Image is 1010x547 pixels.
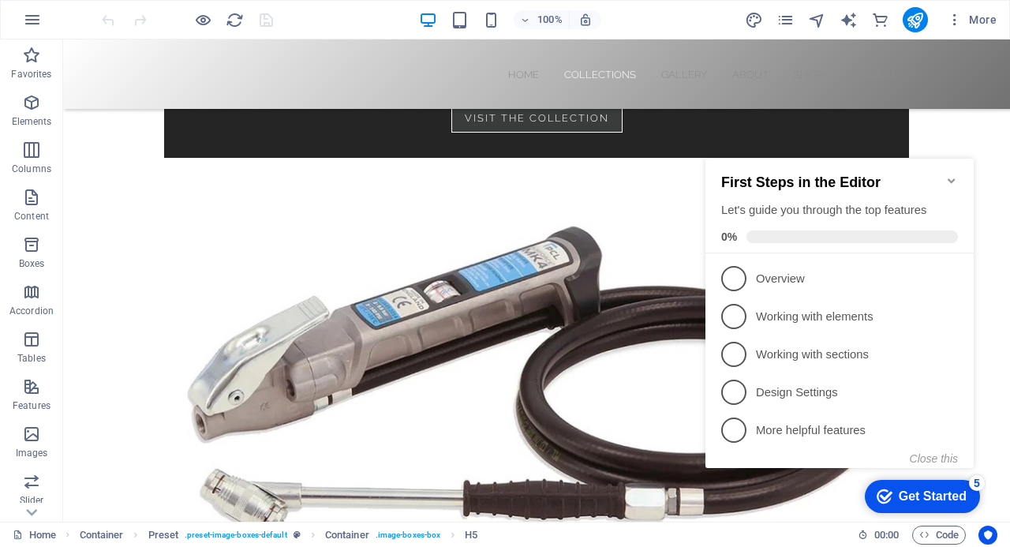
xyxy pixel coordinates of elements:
p: More helpful features [57,286,246,302]
p: Images [16,447,48,459]
button: publish [903,7,928,32]
p: Overview [57,134,246,151]
li: Design Settings [6,237,275,275]
i: AI Writer [840,11,858,29]
button: text_generator [840,10,858,29]
button: Code [912,526,966,545]
p: Tables [17,352,46,365]
p: Slider [20,494,44,507]
i: Commerce [871,11,889,29]
i: This element is a customizable preset [294,530,301,539]
p: Features [13,399,50,412]
h6: 100% [537,10,563,29]
li: Working with sections [6,199,275,237]
p: Content [14,210,49,223]
i: Navigator [808,11,826,29]
button: More [941,7,1003,32]
i: Reload page [226,11,244,29]
p: Working with elements [57,172,246,189]
span: Code [919,526,959,545]
span: 0% [22,94,47,107]
p: Boxes [19,257,45,270]
span: . image-boxes-box [376,526,441,545]
li: Overview [6,123,275,161]
nav: breadcrumb [80,526,478,545]
h2: First Steps in the Editor [22,38,259,54]
span: Click to select. Double-click to edit [325,526,369,545]
span: Click to select. Double-click to edit [465,526,477,545]
button: navigator [808,10,827,29]
p: Columns [12,163,51,175]
span: . preset-image-boxes-default [185,526,287,545]
div: 5 [270,339,286,354]
li: Working with elements [6,161,275,199]
button: pages [776,10,795,29]
span: More [947,12,997,28]
li: More helpful features [6,275,275,313]
div: Get Started [200,353,267,367]
div: Minimize checklist [246,38,259,51]
h6: Session time [858,526,900,545]
button: Usercentrics [978,526,997,545]
button: reload [225,10,244,29]
p: Working with sections [57,210,246,227]
i: Pages (Ctrl+Alt+S) [776,11,795,29]
span: 00 00 [874,526,899,545]
i: Publish [906,11,924,29]
i: Design (Ctrl+Alt+Y) [745,11,763,29]
button: 100% [514,10,570,29]
a: Click to cancel selection. Double-click to open Pages [13,526,56,545]
p: Design Settings [57,248,246,264]
button: Close this [211,316,259,328]
span: Click to select. Double-click to edit [148,526,179,545]
button: commerce [871,10,890,29]
button: design [745,10,764,29]
p: Accordion [9,305,54,317]
p: Elements [12,115,52,128]
div: Get Started 5 items remaining, 0% complete [166,343,281,377]
p: Favorites [11,68,51,81]
span: Click to select. Double-click to edit [80,526,124,545]
div: Let's guide you through the top features [22,66,259,82]
span: : [885,529,888,541]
